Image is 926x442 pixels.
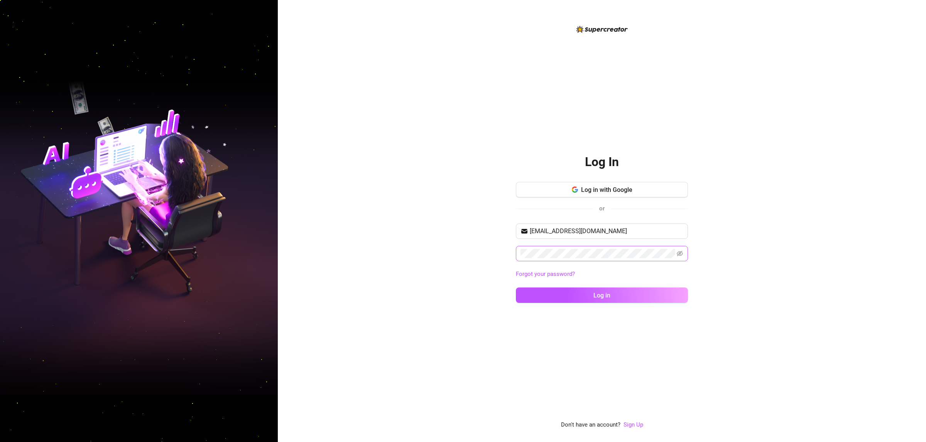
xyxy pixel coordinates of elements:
a: Forgot your password? [516,270,688,279]
span: Don't have an account? [561,420,620,430]
button: Log in with Google [516,182,688,197]
a: Sign Up [624,421,643,428]
span: or [599,205,605,212]
input: Your email [530,227,683,236]
span: Log in [593,292,610,299]
span: eye-invisible [677,250,683,257]
a: Forgot your password? [516,271,575,277]
a: Sign Up [624,420,643,430]
button: Log in [516,287,688,303]
h2: Log In [585,154,619,170]
img: logo-BBDzfeDw.svg [576,26,628,33]
span: Log in with Google [581,186,632,193]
